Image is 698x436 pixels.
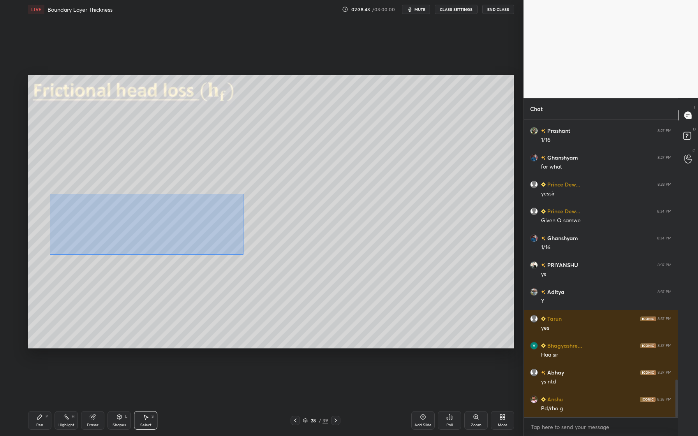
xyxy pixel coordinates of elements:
div: for what [541,163,672,171]
div: 8:34 PM [657,209,672,214]
div: / [319,418,321,423]
p: T [693,104,696,110]
div: 1/16 [541,136,672,144]
div: 8:33 PM [657,182,672,187]
div: L [125,415,127,418]
span: mute [414,7,425,12]
div: grid [524,120,678,417]
div: 39 [323,417,328,424]
img: default.png [530,369,538,376]
h6: Anshu [546,395,563,403]
h6: Prince Dew... [546,180,580,188]
div: H [72,415,74,418]
div: 8:27 PM [657,155,672,160]
img: default.png [530,315,538,323]
p: Chat [524,98,549,119]
div: Pd/rho g [541,405,672,413]
h4: Boundary Layer Thickness [48,6,113,13]
img: iconic-dark.1390631f.png [640,343,656,348]
img: 195fd4713aa94bda9097166eee4908c7.jpg [530,154,538,162]
img: no-rating-badge.077c3623.svg [541,129,546,133]
img: no-rating-badge.077c3623.svg [541,156,546,160]
img: Learner_Badge_beginner_1_8b307cf2a0.svg [541,316,546,321]
div: 8:37 PM [657,290,672,294]
h6: Aditya [546,288,564,296]
h6: Prince Dew... [546,207,580,215]
button: CLASS SETTINGS [435,5,478,14]
img: iconic-dark.1390631f.png [640,316,656,321]
p: G [693,148,696,154]
h6: Ghanshyam [546,153,578,162]
div: Highlight [58,423,74,427]
div: 8:37 PM [657,316,672,321]
img: 785525d35f8f434088e19bcf4eb51d34.jpg [530,396,538,403]
img: 195fd4713aa94bda9097166eee4908c7.jpg [530,234,538,242]
img: no-rating-badge.077c3623.svg [541,290,546,294]
div: yes [541,324,672,332]
img: fa92e4f3338c41659a969829464eb485.jpg [530,288,538,296]
div: P [46,415,48,418]
img: Learner_Badge_beginner_1_8b307cf2a0.svg [541,397,546,402]
img: no-rating-badge.077c3623.svg [541,263,546,267]
div: 1/16 [541,244,672,251]
div: 8:34 PM [657,236,672,241]
button: End Class [482,5,514,14]
h6: Tarun [546,315,562,323]
img: Learner_Badge_beginner_1_8b307cf2a0.svg [541,343,546,348]
img: no-rating-badge.077c3623.svg [541,236,546,241]
h6: Ghanshyam [546,234,578,242]
h6: PRIYANSHU [546,261,578,269]
div: Eraser [87,423,99,427]
img: 3eb2064802234b63b0442d03eeddaa1d.jpg [530,261,538,269]
h6: Prashant [546,127,570,135]
div: LIVE [28,5,44,14]
h6: Bhagyashre... [546,341,582,350]
div: Y [541,297,672,305]
button: mute [402,5,430,14]
div: Haa sir [541,351,672,359]
div: Shapes [113,423,126,427]
div: 28 [309,418,317,423]
div: Select [140,423,152,427]
img: Learner_Badge_beginner_1_8b307cf2a0.svg [541,182,546,187]
div: 8:38 PM [657,397,672,402]
div: Add Slide [414,423,432,427]
img: iconic-dark.1390631f.png [640,397,656,402]
div: More [498,423,508,427]
img: 2bf1f5098ed64b959cd62243b4407c44.jpg [530,127,538,135]
img: d734f825b4524d6db3f424f1298a7435.37967850_3 [530,342,538,350]
div: 8:37 PM [657,370,672,375]
div: Zoom [471,423,481,427]
div: ys [541,271,672,278]
div: Given Q samwe [541,217,672,225]
img: default.png [530,207,538,215]
div: 8:37 PM [657,343,672,348]
img: iconic-dark.1390631f.png [640,370,656,375]
h6: Abhay [546,368,564,376]
div: S [152,415,154,418]
img: Learner_Badge_beginner_1_8b307cf2a0.svg [541,209,546,214]
div: Pen [36,423,43,427]
div: 8:27 PM [657,128,672,133]
div: ys ntd [541,378,672,386]
img: default.png [530,181,538,188]
div: Poll [446,423,453,427]
p: D [693,126,696,132]
div: yessir [541,190,672,198]
div: 8:37 PM [657,263,672,267]
img: no-rating-badge.077c3623.svg [541,371,546,375]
